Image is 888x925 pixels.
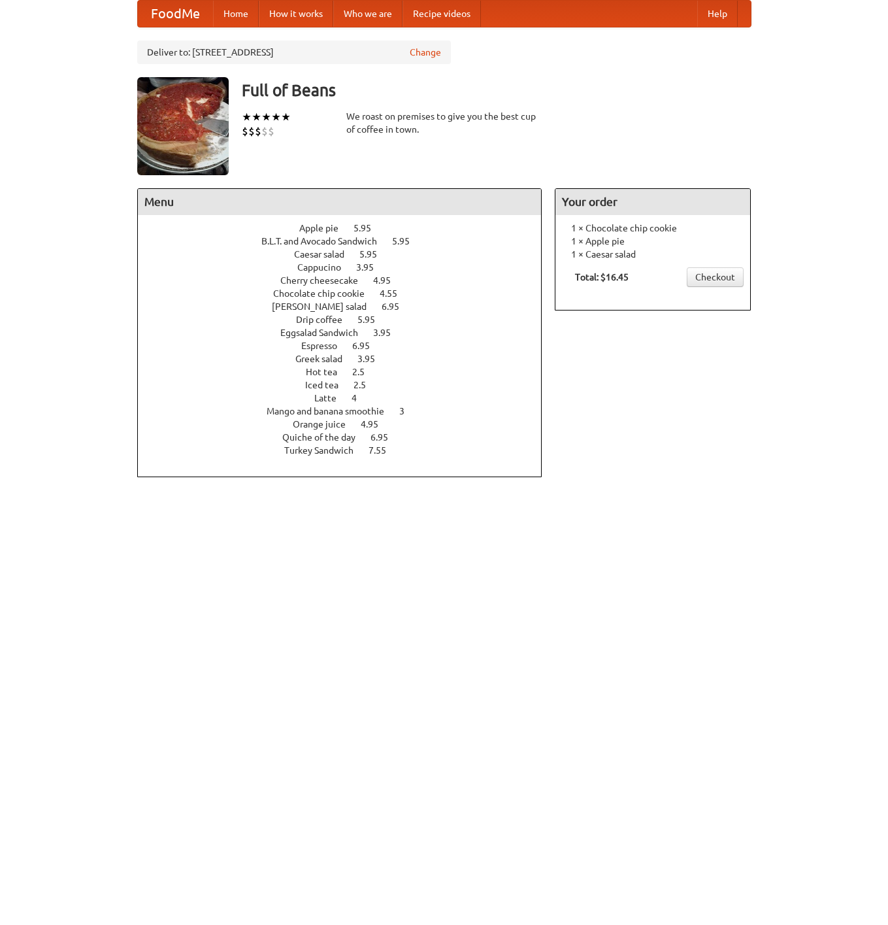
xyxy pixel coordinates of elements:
[299,223,395,233] a: Apple pie 5.95
[137,77,229,175] img: angular.jpg
[273,288,421,299] a: Chocolate chip cookie 4.55
[138,1,213,27] a: FoodMe
[392,236,423,246] span: 5.95
[357,354,388,364] span: 3.95
[248,124,255,139] li: $
[242,77,751,103] h3: Full of Beans
[301,341,394,351] a: Espresso 6.95
[399,406,418,416] span: 3
[280,275,371,286] span: Cherry cheesecake
[284,445,367,456] span: Turkey Sandwich
[259,1,333,27] a: How it works
[305,380,352,390] span: Iced tea
[346,110,542,136] div: We roast on premises to give you the best cup of coffee in town.
[296,314,399,325] a: Drip coffee 5.95
[272,301,423,312] a: [PERSON_NAME] salad 6.95
[282,432,369,443] span: Quiche of the day
[352,341,383,351] span: 6.95
[284,445,410,456] a: Turkey Sandwich 7.55
[272,301,380,312] span: [PERSON_NAME] salad
[293,419,403,429] a: Orange juice 4.95
[354,223,384,233] span: 5.95
[138,189,542,215] h4: Menu
[293,419,359,429] span: Orange juice
[575,272,629,282] b: Total: $16.45
[305,380,390,390] a: Iced tea 2.5
[354,380,379,390] span: 2.5
[352,367,378,377] span: 2.5
[268,124,274,139] li: $
[410,46,441,59] a: Change
[295,354,399,364] a: Greek salad 3.95
[280,328,415,338] a: Eggsalad Sandwich 3.95
[306,367,389,377] a: Hot tea 2.5
[267,406,397,416] span: Mango and banana smoothie
[280,328,371,338] span: Eggsalad Sandwich
[297,262,398,273] a: Cappucino 3.95
[380,288,410,299] span: 4.55
[370,432,401,443] span: 6.95
[261,110,271,124] li: ★
[352,393,370,403] span: 4
[562,222,744,235] li: 1 × Chocolate chip cookie
[271,110,281,124] li: ★
[261,124,268,139] li: $
[296,314,355,325] span: Drip coffee
[213,1,259,27] a: Home
[273,288,378,299] span: Chocolate chip cookie
[294,249,401,260] a: Caesar salad 5.95
[403,1,481,27] a: Recipe videos
[555,189,750,215] h4: Your order
[373,275,404,286] span: 4.95
[361,419,391,429] span: 4.95
[281,110,291,124] li: ★
[697,1,738,27] a: Help
[242,124,248,139] li: $
[314,393,381,403] a: Latte 4
[261,236,390,246] span: B.L.T. and Avocado Sandwich
[137,41,451,64] div: Deliver to: [STREET_ADDRESS]
[369,445,399,456] span: 7.55
[280,275,415,286] a: Cherry cheesecake 4.95
[242,110,252,124] li: ★
[373,328,404,338] span: 3.95
[294,249,357,260] span: Caesar salad
[301,341,350,351] span: Espresso
[267,406,429,416] a: Mango and banana smoothie 3
[299,223,352,233] span: Apple pie
[306,367,350,377] span: Hot tea
[382,301,412,312] span: 6.95
[359,249,390,260] span: 5.95
[357,314,388,325] span: 5.95
[356,262,387,273] span: 3.95
[687,267,744,287] a: Checkout
[333,1,403,27] a: Who we are
[297,262,354,273] span: Cappucino
[562,248,744,261] li: 1 × Caesar salad
[314,393,350,403] span: Latte
[252,110,261,124] li: ★
[255,124,261,139] li: $
[282,432,412,443] a: Quiche of the day 6.95
[295,354,355,364] span: Greek salad
[261,236,434,246] a: B.L.T. and Avocado Sandwich 5.95
[562,235,744,248] li: 1 × Apple pie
